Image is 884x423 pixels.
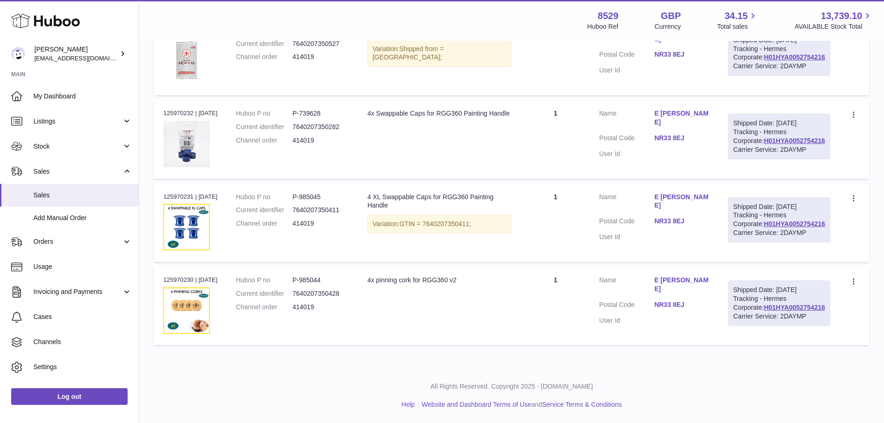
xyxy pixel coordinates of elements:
dd: P-985044 [292,276,349,285]
dd: 7640207350428 [292,289,349,298]
a: Help [401,401,415,408]
li: and [419,400,622,409]
a: Log out [11,388,128,405]
div: 125970231 | [DATE] [163,193,218,201]
a: 13,739.10 AVAILABLE Stock Total [794,10,873,31]
div: Carrier Service: 2DAYMP [733,228,825,237]
div: 4 XL Swappable Caps for RGG360 Painting Handle [368,193,512,210]
td: 1 [521,183,590,262]
div: Shipped Date: [DATE] [733,202,825,211]
span: Listings [33,117,122,126]
td: 1 [521,17,590,95]
span: My Dashboard [33,92,132,101]
span: [EMAIL_ADDRESS][DOMAIN_NAME] [34,54,136,62]
dd: 414019 [292,219,349,228]
div: 125970230 | [DATE] [163,276,218,284]
div: Variation: [368,39,512,67]
span: AVAILABLE Stock Total [794,22,873,31]
img: 4-pinning-corks-add-on.jpg [163,287,210,334]
dt: Current identifier [236,39,293,48]
dd: 7640207350282 [292,123,349,131]
dd: 414019 [292,52,349,61]
a: Service Terms & Conditions [542,401,622,408]
span: Channels [33,338,132,346]
span: Settings [33,363,132,371]
dt: User Id [599,66,654,75]
dt: Postal Code [599,217,654,228]
span: Cases [33,312,132,321]
div: 125970232 | [DATE] [163,109,218,117]
div: Huboo Ref [587,22,619,31]
span: Add Manual Order [33,214,132,222]
div: [PERSON_NAME] [34,45,118,63]
dt: Channel order [236,136,293,145]
span: Sales [33,191,132,200]
dt: Huboo P no [236,276,293,285]
dt: Name [599,193,654,213]
div: Variation: [368,215,512,234]
dd: P-985045 [292,193,349,202]
div: 4x Swappable Caps for RGG360 Painting Handle [368,109,512,118]
dd: 7640207350411 [292,206,349,215]
img: internalAdmin-8529@internal.huboo.com [11,47,25,61]
dt: Current identifier [236,206,293,215]
div: Tracking - Hermes Corporate: [728,114,830,159]
dt: Current identifier [236,289,293,298]
a: NR33 8EJ [654,50,710,59]
a: E [PERSON_NAME] [654,109,710,127]
dt: Channel order [236,303,293,312]
a: H01HYA0052754216 [764,53,825,61]
div: Shipped Date: [DATE] [733,119,825,128]
div: Carrier Service: 2DAYMP [733,312,825,321]
strong: 8529 [598,10,619,22]
a: NR33 8EJ [654,134,710,143]
div: Carrier Service: 2DAYMP [733,62,825,71]
a: E [PERSON_NAME] [654,193,710,210]
a: E [PERSON_NAME] [654,276,710,293]
span: GTIN = 7640207350411; [400,220,471,228]
dt: User Id [599,233,654,241]
strong: GBP [661,10,681,22]
span: Orders [33,237,122,246]
span: Stock [33,142,122,151]
dt: Huboo P no [236,109,293,118]
div: Tracking - Hermes Corporate: [728,280,830,326]
span: Usage [33,262,132,271]
dt: Postal Code [599,300,654,312]
a: 34.15 Total sales [717,10,758,31]
dt: User Id [599,150,654,158]
div: Tracking - Hermes Corporate: [728,31,830,76]
img: 4-swappable-XL-caps.jpg [163,204,210,250]
td: 1 [521,267,590,345]
span: Sales [33,167,122,176]
td: 1 [521,100,590,178]
span: 13,739.10 [821,10,862,22]
a: H01HYA0052754216 [764,304,825,311]
a: H01HYA0052754216 [764,137,825,144]
dt: Channel order [236,219,293,228]
div: Carrier Service: 2DAYMP [733,145,825,154]
dt: Postal Code [599,134,654,145]
dd: 414019 [292,136,349,145]
div: 4x pinning cork for RGG360 v2 [368,276,512,285]
span: 34.15 [724,10,748,22]
dd: 7640207350527 [292,39,349,48]
a: Website and Dashboard Terms of Use [422,401,531,408]
div: Shipped Date: [DATE] [733,286,825,294]
dt: Current identifier [236,123,293,131]
span: Total sales [717,22,758,31]
dd: 414019 [292,303,349,312]
dt: Name [599,109,654,129]
div: Tracking - Hermes Corporate: [728,197,830,243]
dd: P-739628 [292,109,349,118]
div: Currency [655,22,681,31]
a: NR33 8EJ [654,300,710,309]
span: Shipped from = [GEOGRAPHIC_DATA]; [373,45,444,61]
a: NR33 8EJ [654,217,710,226]
p: All Rights Reserved. Copyright 2025 - [DOMAIN_NAME] [147,382,877,391]
dt: Channel order [236,52,293,61]
dt: Huboo P no [236,193,293,202]
img: Redgrass-painters-arsenal-booster-cards.jpg [163,37,210,84]
dt: Postal Code [599,50,654,61]
img: RGG-4-CAPS_360Holder_caps_a.png [163,121,210,167]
